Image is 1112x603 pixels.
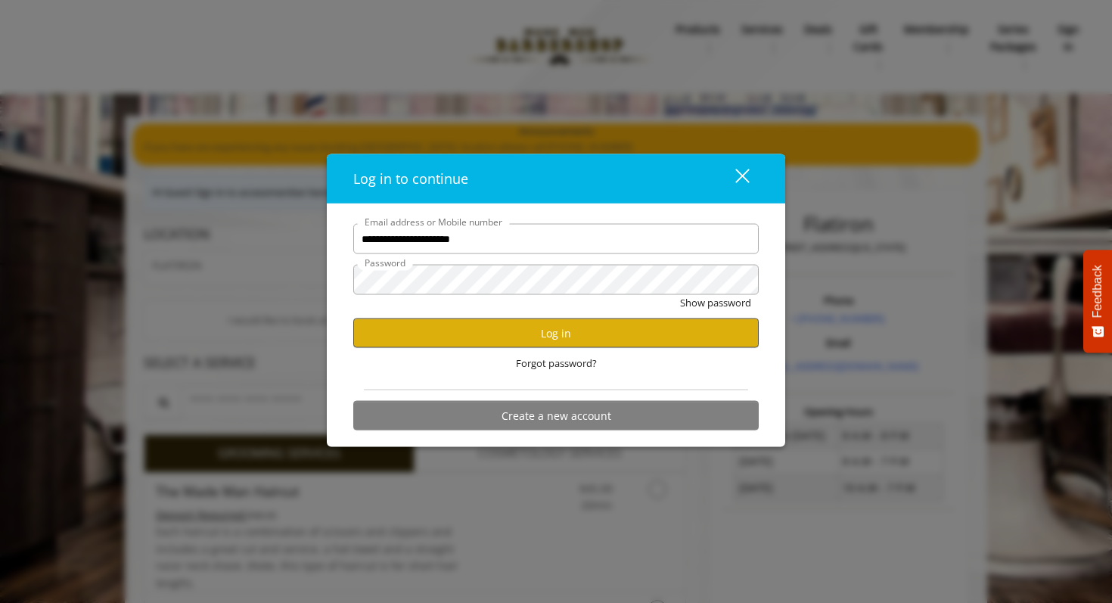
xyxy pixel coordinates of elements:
span: Feedback [1091,265,1104,318]
button: Create a new account [353,401,759,430]
label: Password [357,256,413,270]
button: Show password [680,295,751,311]
span: Forgot password? [516,356,597,371]
button: Feedback - Show survey [1083,250,1112,353]
div: close dialog [718,167,748,190]
button: Log in [353,319,759,348]
input: Email address or Mobile number [353,224,759,254]
button: close dialog [707,163,759,194]
span: Log in to continue [353,169,468,188]
input: Password [353,265,759,295]
label: Email address or Mobile number [357,215,510,229]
